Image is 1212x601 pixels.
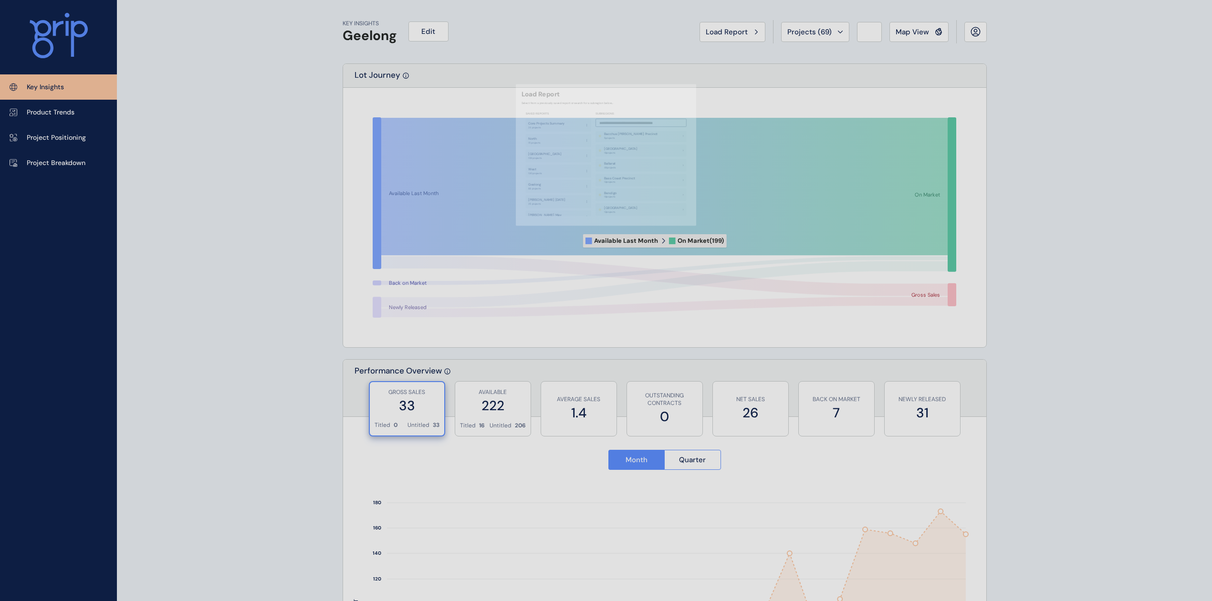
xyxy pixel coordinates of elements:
p: Performance Overview [355,365,442,416]
text: 120 [373,576,381,582]
label: 33 [375,396,439,415]
button: Edit [408,21,449,41]
p: Project Positioning [27,133,86,143]
p: 16 [479,422,485,430]
span: Month [626,455,648,465]
span: Projects ( 69 ) [787,27,832,37]
p: Untitled [407,421,429,429]
label: 1.4 [546,404,612,422]
label: 31 [889,404,955,422]
p: Untitled [490,422,512,430]
p: Key Insights [27,83,64,92]
p: AVERAGE SALES [546,395,612,404]
label: 222 [460,396,526,415]
p: KEY INSIGHTS [343,20,397,28]
button: Month [608,450,665,470]
p: Titled [375,421,390,429]
p: NET SALES [718,395,784,404]
label: 0 [632,407,698,426]
h1: Geelong [343,28,397,44]
button: Load Report [700,22,765,42]
span: Map View [896,27,929,37]
text: 180 [373,500,381,506]
p: Lot Journey [355,70,400,87]
p: AVAILABLE [460,388,526,396]
p: NEWLY RELEASED [889,395,955,404]
button: Quarter [664,450,721,470]
span: Load Report [706,27,748,37]
p: Project Breakdown [27,158,85,168]
button: Projects (69) [781,22,849,42]
p: 0 [394,421,397,429]
p: OUTSTANDING CONTRACTS [632,392,698,408]
span: Edit [421,27,435,36]
p: GROSS SALES [375,388,439,396]
p: Product Trends [27,108,74,117]
text: 140 [373,550,381,557]
p: BACK ON MARKET [804,395,869,404]
p: Titled [460,422,476,430]
button: Map View [889,22,949,42]
text: 160 [373,525,381,531]
label: 26 [718,404,784,422]
label: 7 [804,404,869,422]
p: 33 [433,421,439,429]
p: 206 [515,422,526,430]
span: Quarter [679,455,706,465]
